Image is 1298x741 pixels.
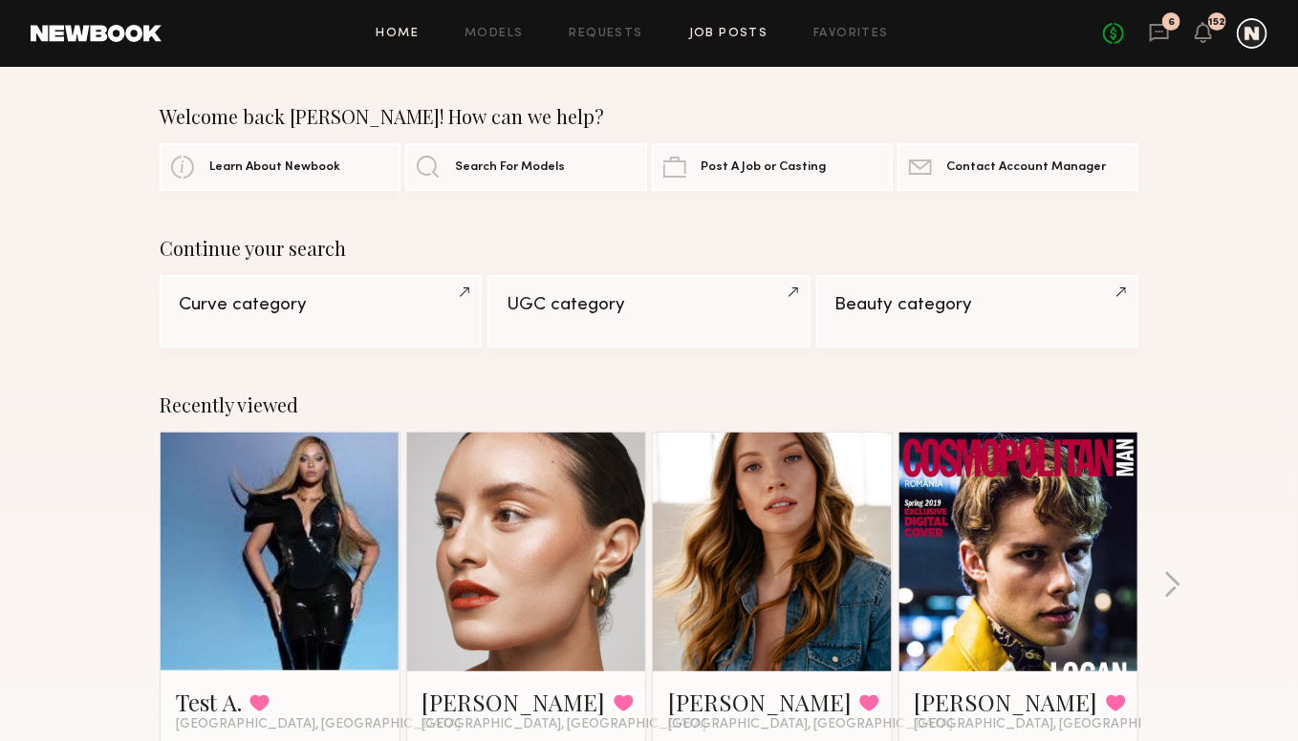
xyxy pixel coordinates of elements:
[160,275,482,348] a: Curve category
[652,143,893,191] a: Post A Job or Casting
[455,161,565,174] span: Search For Models
[160,237,1138,260] div: Continue your search
[835,296,1119,314] div: Beauty category
[405,143,646,191] a: Search For Models
[176,687,242,717] a: Test A.
[160,393,1138,416] div: Recently viewed
[1209,17,1226,28] div: 152
[668,717,953,732] span: [GEOGRAPHIC_DATA], [GEOGRAPHIC_DATA]
[702,161,827,174] span: Post A Job or Casting
[377,28,420,40] a: Home
[1149,22,1170,46] a: 6
[813,28,889,40] a: Favorites
[179,296,463,314] div: Curve category
[422,687,606,717] a: [PERSON_NAME]
[507,296,790,314] div: UGC category
[915,717,1200,732] span: [GEOGRAPHIC_DATA], [GEOGRAPHIC_DATA]
[1168,17,1175,28] div: 6
[668,687,852,717] a: [PERSON_NAME]
[422,717,707,732] span: [GEOGRAPHIC_DATA], [GEOGRAPHIC_DATA]
[816,275,1138,348] a: Beauty category
[160,105,1138,128] div: Welcome back [PERSON_NAME]! How can we help?
[570,28,643,40] a: Requests
[915,687,1098,717] a: [PERSON_NAME]
[176,717,461,732] span: [GEOGRAPHIC_DATA], [GEOGRAPHIC_DATA]
[898,143,1138,191] a: Contact Account Manager
[689,28,768,40] a: Job Posts
[487,275,810,348] a: UGC category
[160,143,400,191] a: Learn About Newbook
[947,161,1107,174] span: Contact Account Manager
[209,161,340,174] span: Learn About Newbook
[465,28,523,40] a: Models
